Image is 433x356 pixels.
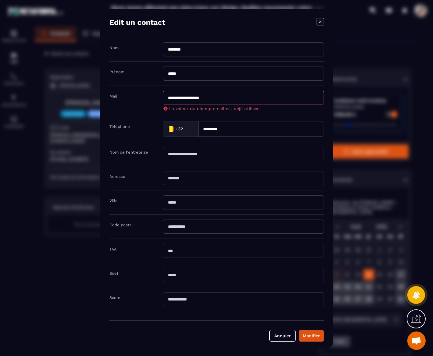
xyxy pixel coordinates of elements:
[109,271,118,275] label: Siret
[109,124,130,128] label: Téléphone
[109,94,117,98] label: Mail
[109,222,133,227] label: Code postal
[407,331,426,350] a: Ouvrir le chat
[169,106,261,111] span: La valeur du champ email est déjà utilisée.
[109,150,148,154] label: Nom de l'entreprise
[109,174,125,178] label: Adresse
[109,45,119,50] label: Nom
[299,330,324,341] button: Modifier
[109,18,165,26] h4: Edit un contact
[109,198,118,203] label: Ville
[109,247,117,251] label: TVA
[269,330,296,341] button: Annuler
[109,295,120,300] label: Score
[163,121,198,136] div: Search for option
[165,123,177,135] img: Country Flag
[184,124,192,133] input: Search for option
[109,69,124,74] label: Prénom
[175,126,183,132] span: +32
